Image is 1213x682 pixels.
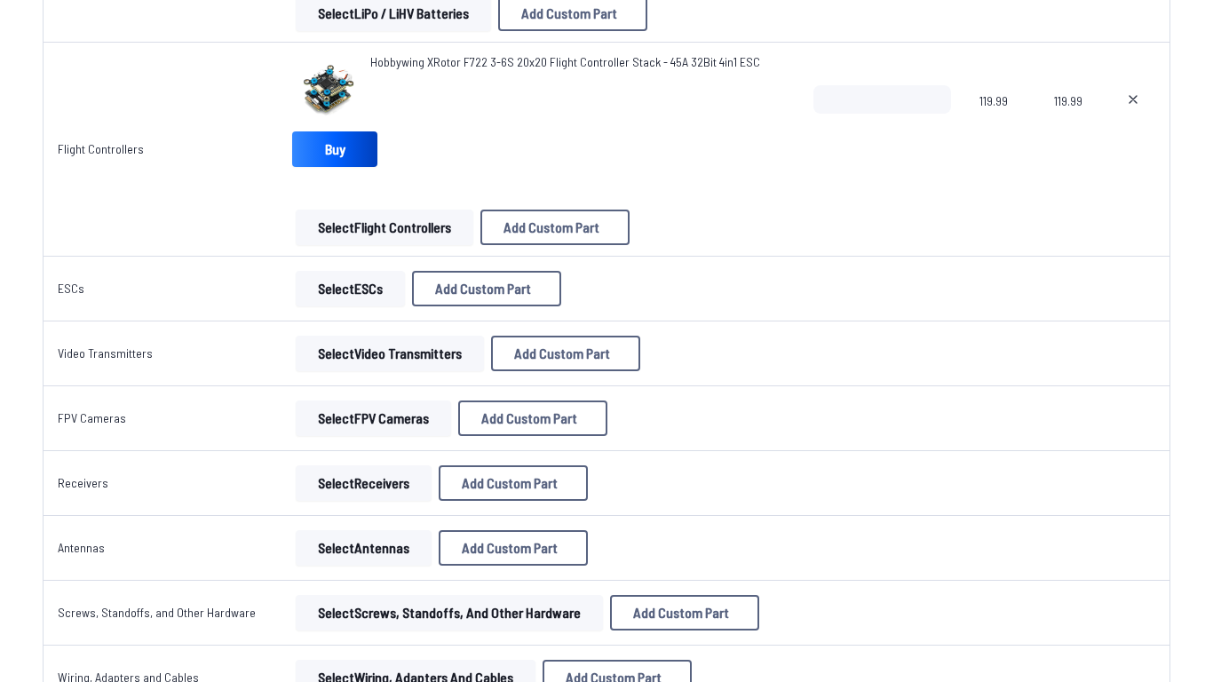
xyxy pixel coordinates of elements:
[292,131,377,167] a: Buy
[292,336,488,371] a: SelectVideo Transmitters
[296,595,603,630] button: SelectScrews, Standoffs, and Other Hardware
[633,606,729,620] span: Add Custom Part
[462,541,558,555] span: Add Custom Part
[58,540,105,555] a: Antennas
[58,605,256,620] a: Screws, Standoffs, and Other Hardware
[292,595,606,630] a: SelectScrews, Standoffs, and Other Hardware
[979,85,1026,170] span: 119.99
[296,400,451,436] button: SelectFPV Cameras
[462,476,558,490] span: Add Custom Part
[58,141,144,156] a: Flight Controllers
[296,210,473,245] button: SelectFlight Controllers
[296,336,484,371] button: SelectVideo Transmitters
[58,281,84,296] a: ESCs
[296,465,432,501] button: SelectReceivers
[1054,85,1082,170] span: 119.99
[514,346,610,361] span: Add Custom Part
[480,210,630,245] button: Add Custom Part
[458,400,607,436] button: Add Custom Part
[491,336,640,371] button: Add Custom Part
[58,345,153,361] a: Video Transmitters
[439,530,588,566] button: Add Custom Part
[610,595,759,630] button: Add Custom Part
[292,53,363,124] img: image
[292,530,435,566] a: SelectAntennas
[370,54,760,69] span: Hobbywing XRotor F722 3-6S 20x20 Flight Controller Stack - 45A 32Bit 4in1 ESC
[292,400,455,436] a: SelectFPV Cameras
[58,475,108,490] a: Receivers
[439,465,588,501] button: Add Custom Part
[370,53,760,71] a: Hobbywing XRotor F722 3-6S 20x20 Flight Controller Stack - 45A 32Bit 4in1 ESC
[292,271,408,306] a: SelectESCs
[521,6,617,20] span: Add Custom Part
[412,271,561,306] button: Add Custom Part
[292,210,477,245] a: SelectFlight Controllers
[296,271,405,306] button: SelectESCs
[296,530,432,566] button: SelectAntennas
[503,220,599,234] span: Add Custom Part
[58,410,126,425] a: FPV Cameras
[481,411,577,425] span: Add Custom Part
[435,282,531,296] span: Add Custom Part
[292,465,435,501] a: SelectReceivers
